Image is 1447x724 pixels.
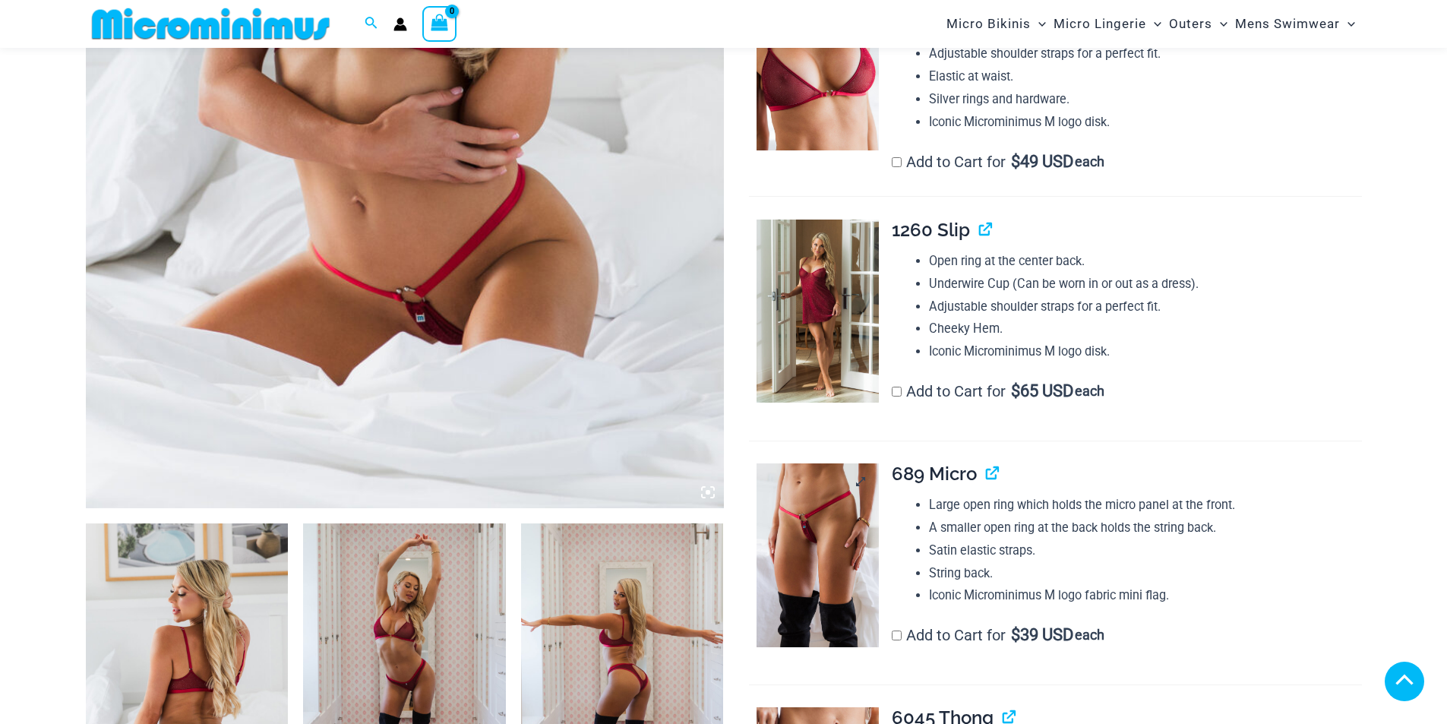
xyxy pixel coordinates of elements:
[86,7,336,41] img: MM SHOP LOGO FLAT
[946,5,1031,43] span: Micro Bikinis
[892,626,1104,644] label: Add to Cart for
[940,2,1362,46] nav: Site Navigation
[892,382,1104,400] label: Add to Cart for
[1075,154,1104,169] span: each
[1165,5,1231,43] a: OutersMenu ToggleMenu Toggle
[929,340,1362,363] li: Iconic Microminimus M logo disk.
[1011,381,1020,400] span: $
[1011,628,1073,643] span: 39 USD
[892,463,977,485] span: 689 Micro
[892,153,1104,171] label: Add to Cart for
[892,157,902,167] input: Add to Cart for$49 USD each
[1075,384,1104,399] span: each
[757,463,879,647] img: Guilty Pleasures Red 689 Micro
[929,273,1362,296] li: Underwire Cup (Can be worn in or out as a dress).
[1054,5,1146,43] span: Micro Lingerie
[1235,5,1340,43] span: Mens Swimwear
[929,494,1362,517] li: Large open ring which holds the micro panel at the front.
[929,318,1362,340] li: Cheeky Hem.
[929,517,1362,539] li: A smaller open ring at the back holds the string back.
[929,88,1362,111] li: Silver rings and hardware.
[757,220,879,403] img: Guilty Pleasures Red 1260 Slip
[1011,152,1020,171] span: $
[929,584,1362,607] li: Iconic Microminimus M logo fabric mini flag.
[1031,5,1046,43] span: Menu Toggle
[393,17,407,31] a: Account icon link
[1231,5,1359,43] a: Mens SwimwearMenu ToggleMenu Toggle
[1011,154,1073,169] span: 49 USD
[892,387,902,397] input: Add to Cart for$65 USD each
[1169,5,1212,43] span: Outers
[1146,5,1161,43] span: Menu Toggle
[929,250,1362,273] li: Open ring at the center back.
[365,14,378,33] a: Search icon link
[929,111,1362,134] li: Iconic Microminimus M logo disk.
[1340,5,1355,43] span: Menu Toggle
[929,562,1362,585] li: String back.
[943,5,1050,43] a: Micro BikinisMenu ToggleMenu Toggle
[929,65,1362,88] li: Elastic at waist.
[892,219,970,241] span: 1260 Slip
[1212,5,1227,43] span: Menu Toggle
[929,539,1362,562] li: Satin elastic straps.
[1050,5,1165,43] a: Micro LingerieMenu ToggleMenu Toggle
[892,631,902,640] input: Add to Cart for$39 USD each
[422,6,457,41] a: View Shopping Cart, empty
[1075,628,1104,643] span: each
[1011,625,1020,644] span: $
[1011,384,1073,399] span: 65 USD
[929,43,1362,65] li: Adjustable shoulder straps for a perfect fit.
[929,296,1362,318] li: Adjustable shoulder straps for a perfect fit.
